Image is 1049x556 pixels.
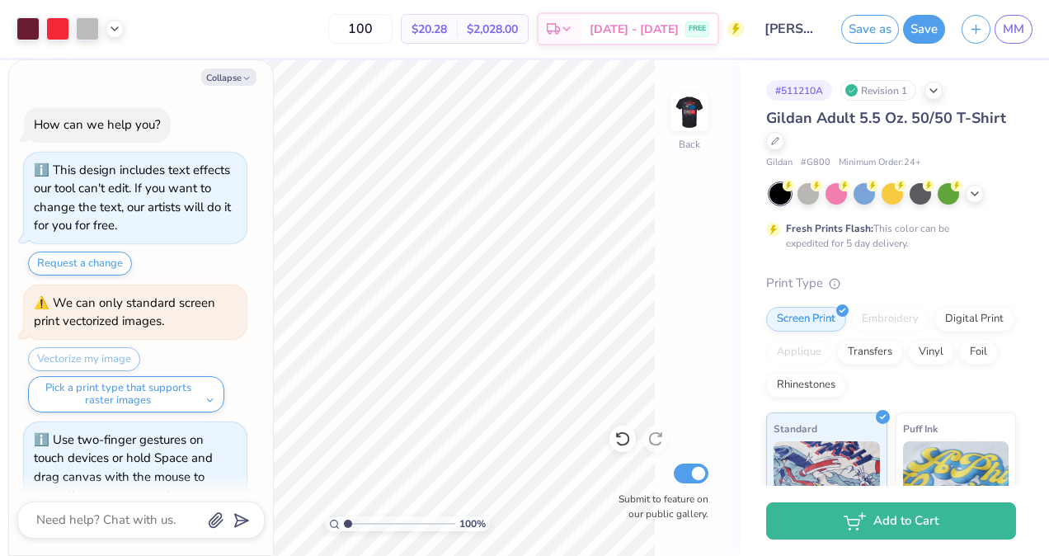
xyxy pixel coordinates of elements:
span: Minimum Order: 24 + [839,156,921,170]
button: Add to Cart [766,502,1016,540]
div: This design includes text effects our tool can't edit. If you want to change the text, our artist... [34,162,231,234]
div: Screen Print [766,307,846,332]
div: Digital Print [934,307,1014,332]
span: [DATE] - [DATE] [590,21,679,38]
div: Applique [766,340,832,365]
div: Back [679,137,700,152]
label: Submit to feature on our public gallery. [609,492,708,521]
div: Revision 1 [840,80,916,101]
span: Gildan Adult 5.5 Oz. 50/50 T-Shirt [766,108,1006,128]
span: FREE [689,23,706,35]
button: Request a change [28,252,132,276]
div: Use two-finger gestures on touch devices or hold Space and drag canvas with the mouse to move the... [34,431,213,504]
a: MM [995,15,1033,44]
span: MM [1003,20,1024,39]
div: Transfers [837,340,903,365]
button: Save as [841,15,899,44]
img: Back [673,96,706,129]
img: Standard [774,441,880,524]
div: Embroidery [851,307,929,332]
span: Gildan [766,156,793,170]
div: We can only standard screen print vectorized images. [34,294,215,330]
span: $20.28 [412,21,447,38]
span: # G800 [801,156,830,170]
span: Puff Ink [903,420,938,437]
div: Vinyl [908,340,954,365]
button: Save [903,15,945,44]
div: Print Type [766,274,1016,293]
input: Untitled Design [752,12,833,45]
div: Foil [959,340,998,365]
div: How can we help you? [34,116,161,133]
img: Puff Ink [903,441,1009,524]
span: $2,028.00 [467,21,518,38]
div: # 511210A [766,80,832,101]
button: Pick a print type that supports raster images [28,376,224,412]
div: This color can be expedited for 5 day delivery. [786,221,989,251]
strong: Fresh Prints Flash: [786,222,873,235]
input: – – [328,14,393,44]
span: Standard [774,420,817,437]
div: Rhinestones [766,373,846,398]
button: Collapse [201,68,256,86]
span: 100 % [459,516,486,531]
